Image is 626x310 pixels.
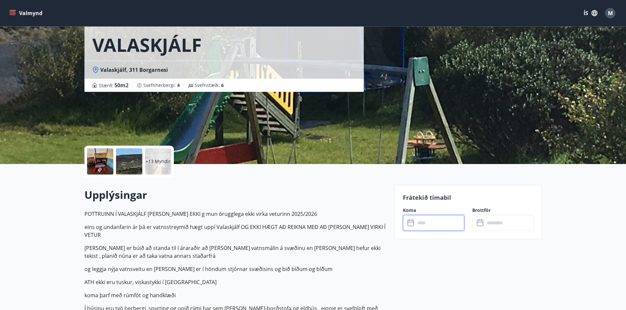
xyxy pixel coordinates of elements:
[146,158,171,165] p: +13 Myndir
[195,82,224,89] span: Svefnstæði :
[403,207,464,214] label: Koma
[143,82,180,89] span: Svefnherbergi :
[92,32,202,57] h1: VALASKJÁLF
[580,7,601,19] button: ÍS
[403,193,534,202] p: Frátekið tímabil
[99,81,128,89] span: Stærð :
[177,82,180,88] span: 4
[84,278,387,286] p: ATH ekki eru tuskur, viskastykki í [GEOGRAPHIC_DATA]
[114,82,128,89] span: 50 m2
[472,207,534,214] label: Brottför
[84,223,387,239] p: eins og undanfarin ár þá er vatnsstreymið hægt uppí Valaskjálf OG EKKI HÆGT AÐ REIKNA MEÐ AÐ [PER...
[84,188,387,202] h2: Upplýsingar
[602,5,618,21] button: M
[8,7,45,19] button: menu
[608,10,613,17] span: M
[100,66,168,73] span: Valaskjálf, 311 Borgarnesi
[221,82,224,88] span: 6
[84,291,387,299] p: koma þarf með rúmföt og handklæði
[84,244,387,260] p: [PERSON_NAME] er búið að standa til í áraraðir að [PERSON_NAME] vatnsmálin á svæðinu en [PERSON_N...
[84,265,387,273] p: og leggja nýja vatnsveitu en [PERSON_NAME] er í höndum stjórnar svæðisins og bið bíðum og bíðum
[84,210,387,218] p: POTTRUINN Í VALASKJÁLF [PERSON_NAME] EKKI g mun örugglega ekki virka veturinn 2025/2026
